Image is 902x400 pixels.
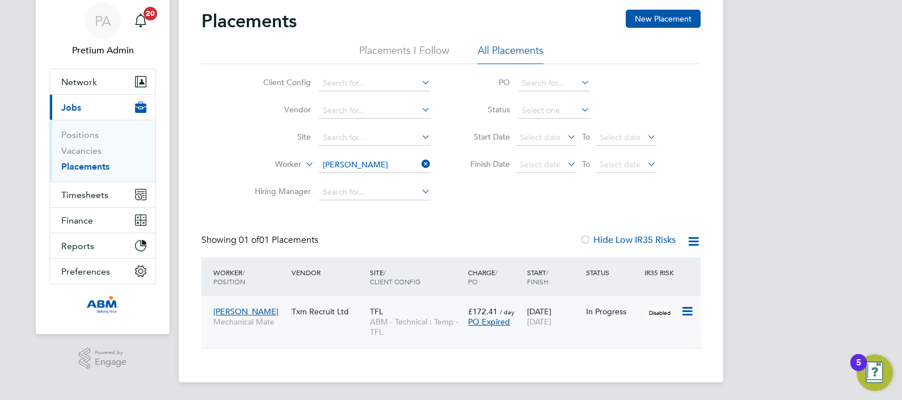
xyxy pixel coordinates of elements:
a: Powered byEngage [79,348,127,369]
span: Powered by [95,348,127,357]
span: / Position [213,268,245,286]
span: To [579,157,593,171]
button: Jobs [50,95,155,120]
span: Select date [600,159,640,170]
button: Finance [50,208,155,233]
label: Client Config [246,77,311,87]
div: Vendor [289,262,367,283]
li: All Placements [478,44,543,64]
button: New Placement [626,10,701,28]
div: Showing [201,234,321,246]
button: Preferences [50,259,155,284]
span: [PERSON_NAME] [213,306,279,317]
button: Open Resource Center, 5 new notifications [857,355,893,391]
span: Finance [61,215,93,226]
span: PO Expired [468,317,510,327]
span: Pretium Admin [49,44,156,57]
h2: Placements [201,10,297,32]
span: Mechanical Mate [213,317,286,327]
div: Site [367,262,465,292]
label: Site [246,132,311,142]
div: Worker [210,262,289,292]
li: Placements I Follow [359,44,449,64]
span: / Client Config [370,268,420,286]
span: Engage [95,357,127,367]
span: [DATE] [527,317,551,327]
span: PA [95,14,111,28]
span: / PO [468,268,498,286]
span: To [579,129,593,144]
span: ABM - Technical : Temp - TFL [370,317,462,337]
label: Worker [236,159,301,170]
input: Search for... [319,130,431,146]
div: IR35 Risk [642,262,681,283]
label: Status [459,104,510,115]
input: Search for... [319,184,431,200]
span: Network [61,77,97,87]
a: Vacancies [61,145,102,156]
img: abm-technical-logo-retina.png [86,296,119,314]
a: PAPretium Admin [49,3,156,57]
div: In Progress [586,306,639,317]
label: Vendor [246,104,311,115]
span: Timesheets [61,190,108,200]
label: PO [459,77,510,87]
span: Reports [61,241,94,251]
span: 01 of [239,234,259,246]
button: Timesheets [50,182,155,207]
span: Select date [520,132,560,142]
input: Search for... [319,157,431,173]
input: Select one [518,103,590,119]
a: Go to home page [49,296,156,314]
button: Reports [50,233,155,258]
div: Txm Recruit Ltd [289,301,367,322]
label: Hiring Manager [246,186,311,196]
span: £172.41 [468,306,498,317]
a: Positions [61,129,99,140]
a: 20 [129,3,152,39]
div: Jobs [50,120,155,182]
label: Start Date [459,132,510,142]
span: TFL [370,306,383,317]
a: [PERSON_NAME]Mechanical MateTxm Recruit LtdTFLABM - Technical : Temp - TFL£172.41 / dayPO Expired... [210,300,701,310]
input: Search for... [319,103,431,119]
input: Search for... [319,75,431,91]
div: 5 [856,363,861,377]
input: Search for... [518,75,590,91]
span: 20 [144,7,157,20]
span: / day [500,308,515,316]
span: / Finish [527,268,549,286]
div: Charge [465,262,524,292]
span: Preferences [61,266,110,277]
span: Disabled [644,305,675,320]
label: Hide Low IR35 Risks [580,234,676,246]
button: Network [50,69,155,94]
span: Select date [600,132,640,142]
a: Placements [61,161,109,172]
div: Status [583,262,642,283]
span: Select date [520,159,560,170]
div: Start [524,262,583,292]
span: Jobs [61,102,81,113]
label: Finish Date [459,159,510,169]
div: [DATE] [524,301,583,332]
span: 01 Placements [239,234,318,246]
